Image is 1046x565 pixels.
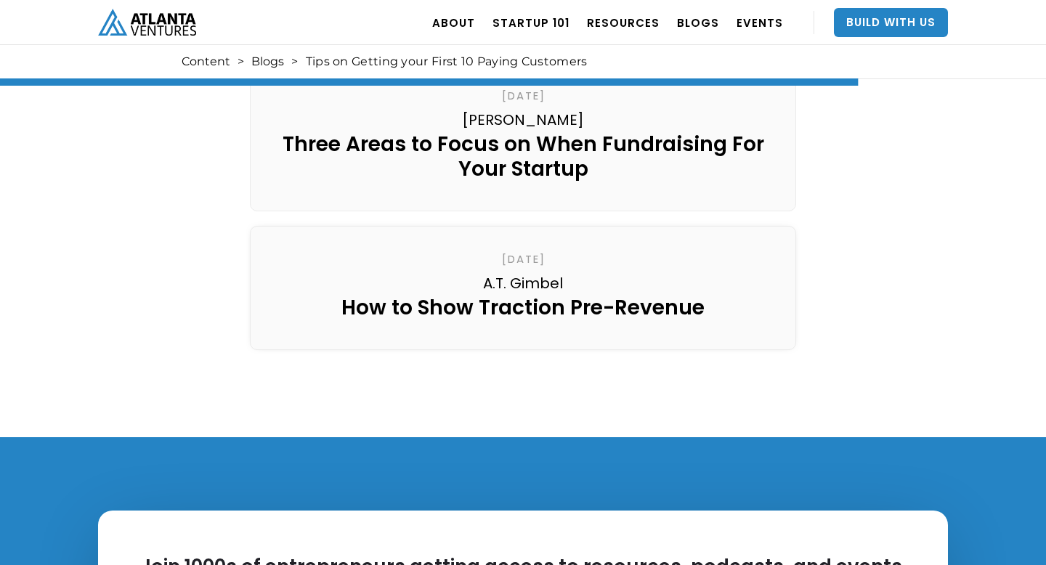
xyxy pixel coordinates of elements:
[182,54,230,69] a: Content
[238,54,244,69] div: >
[462,110,584,130] div: [PERSON_NAME]
[432,2,475,43] a: ABOUT
[483,273,563,293] div: A.T. Gimbel
[737,2,783,43] a: EVENTS
[677,2,719,43] a: BLOGS
[834,8,948,37] a: Build With Us
[492,2,569,43] a: Startup 101
[291,54,298,69] div: >
[502,252,546,267] div: [DATE]
[251,54,284,69] a: Blogs
[341,296,705,320] div: How to Show Traction Pre-Revenue
[502,89,546,103] div: [DATE]
[265,132,781,182] div: Three Areas to Focus on When Fundraising For Your Startup
[587,2,660,43] a: RESOURCES
[306,54,588,69] div: Tips on Getting your First 10 Paying Customers
[250,226,796,350] a: [DATE]A.T. GimbelHow to Show Traction Pre-Revenue
[250,62,796,211] a: [DATE][PERSON_NAME]Three Areas to Focus on When Fundraising For Your Startup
